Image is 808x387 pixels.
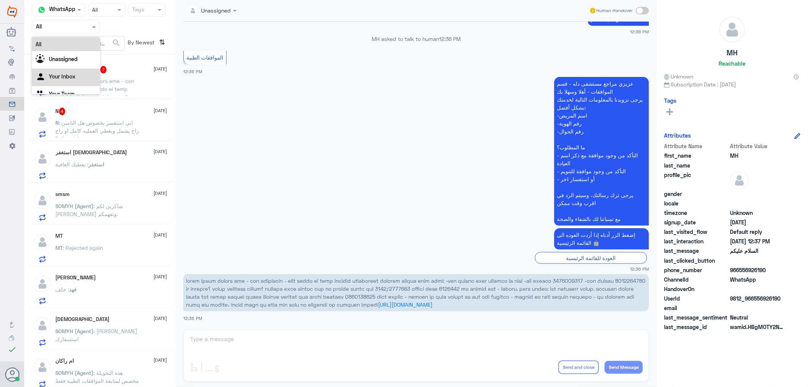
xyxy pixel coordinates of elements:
span: [DATE] [154,273,167,280]
img: defaultAdmin.png [730,171,749,190]
span: MT [56,244,63,251]
span: Unknown [664,72,694,80]
span: استغفر [89,161,105,168]
span: Human Handover [597,7,633,14]
span: email [664,304,728,312]
p: 7/9/2025, 12:36 PM [183,274,649,311]
img: whatsapp.png [36,4,47,16]
span: last_name [664,161,728,169]
span: [DATE] [154,148,167,155]
button: Send and close [558,360,599,374]
span: SOMYH (Agent) [56,203,94,209]
div: Tags [131,5,144,15]
span: : Rejected again [63,244,103,251]
span: SOMYH (Agent) [56,370,94,376]
span: search [112,38,121,47]
h5: ISJ [56,316,110,323]
button: search [112,37,121,49]
span: Unknown [730,209,785,217]
span: : خلف [56,286,69,293]
span: signup_date [664,218,728,226]
h6: Attributes [664,132,691,139]
h6: Tags [664,97,677,104]
span: الموافقات الطبية [187,54,223,61]
img: defaultAdmin.png [33,149,52,168]
span: 2025-09-07T09:37:17.74Z [730,237,785,245]
span: By Newest [125,36,156,51]
img: yourTeam.svg [36,89,47,100]
span: : ابي استفسر بخصوص هل التامين راح يشمل ويغطي العمليه كامل او راح ادفع مبلغ ؟ [56,119,139,142]
span: MH [730,152,785,160]
img: yourInbox.svg [36,72,47,83]
a: [URL][DOMAIN_NAME] [378,301,433,308]
span: null [730,304,785,312]
span: null [730,285,785,293]
span: last_message_sentiment [664,313,728,321]
span: 4 [59,108,66,115]
span: Default reply [730,228,785,236]
i: ⇅ [159,36,166,49]
span: last_message [664,247,728,255]
p: MH asked to talk to human [183,35,649,43]
span: 2 [730,276,785,284]
span: السلام عليكم [730,247,785,255]
span: Attribute Value [730,142,785,150]
span: Subscription Date : [DATE] [664,80,800,88]
span: last_message_id [664,323,728,331]
span: [DATE] [154,190,167,197]
span: 966556926190 [730,266,785,274]
b: All [36,41,41,47]
span: null [730,190,785,198]
span: locale [664,199,728,207]
img: Widebot Logo [7,6,17,18]
img: defaultAdmin.png [33,316,52,335]
input: Search by Name, Local etc… [32,36,124,50]
span: first_name [664,152,728,160]
span: UserId [664,295,728,302]
h5: N [56,108,66,115]
div: العودة للقائمة الرئيسية [535,252,647,264]
span: null [730,257,785,265]
button: Avatar [5,367,19,382]
h5: smsm [56,191,70,197]
span: timezone [664,209,728,217]
img: defaultAdmin.png [33,358,52,377]
span: last_clicked_button [664,257,728,265]
span: last_interaction [664,237,728,245]
span: null [730,199,785,207]
span: gender [664,190,728,198]
i: check [8,345,17,354]
span: 12:36 PM [439,36,461,42]
span: [DATE] [154,315,167,322]
span: phone_number [664,266,728,274]
span: 12:36 PM [183,316,202,321]
p: 7/9/2025, 12:36 PM [554,77,649,226]
span: [DATE] [154,232,167,238]
span: [DATE] [154,107,167,114]
b: Unassigned [49,56,78,62]
span: Attribute Name [664,142,728,150]
span: HandoverOn [664,285,728,293]
b: Your Inbox [49,73,75,80]
span: ChannelId [664,276,728,284]
span: [DATE] [154,66,167,72]
img: defaultAdmin.png [33,191,52,210]
b: Your Team [49,91,75,97]
img: defaultAdmin.png [719,17,745,42]
span: [DATE] [154,357,167,363]
span: SOMYH (Agent) [56,328,94,334]
h5: استغفر الله [56,149,127,156]
span: N [56,119,59,126]
h5: MH [727,49,738,57]
img: Unassigned.svg [36,54,47,66]
span: 12:36 PM [630,28,649,35]
span: 7 [100,66,107,74]
span: : يعطيك العافية [56,161,89,168]
span: : [PERSON_NAME] استسفارك [56,328,138,342]
button: Send Message [605,361,643,374]
img: defaultAdmin.png [33,108,52,127]
h5: فهد المطيري [56,274,96,281]
span: : هذة التحويلة مخصص لمتابعة الموافقات الطبية فقط [56,370,139,384]
h6: Reachable [719,60,746,67]
span: فهد [69,286,77,293]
